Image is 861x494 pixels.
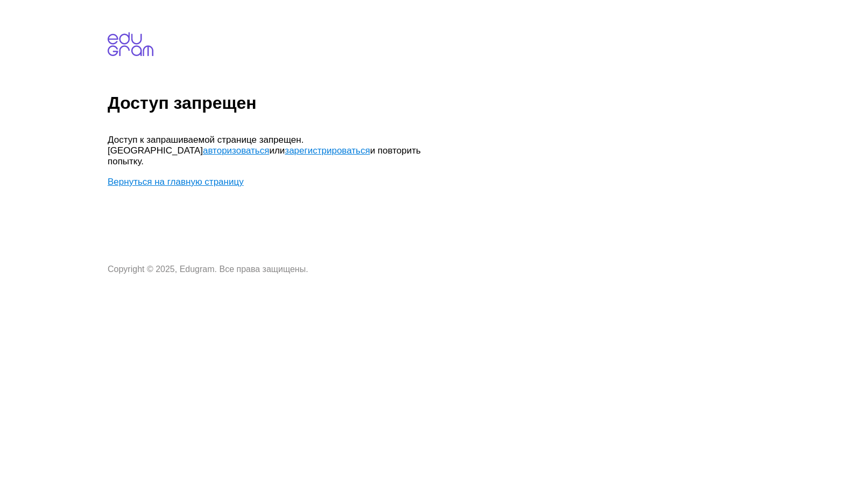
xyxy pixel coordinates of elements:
img: edugram.com [108,32,153,56]
p: Доступ к запрашиваемой странице запрещен. [GEOGRAPHIC_DATA] или и повторить попытку. [108,135,430,167]
a: Вернуться на главную страницу [108,177,244,187]
p: Copyright © 2025, Edugram. Все права защищены. [108,265,430,274]
h1: Доступ запрещен [108,93,857,113]
a: зарегистрироваться [285,145,370,156]
a: авторизоваться [203,145,269,156]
